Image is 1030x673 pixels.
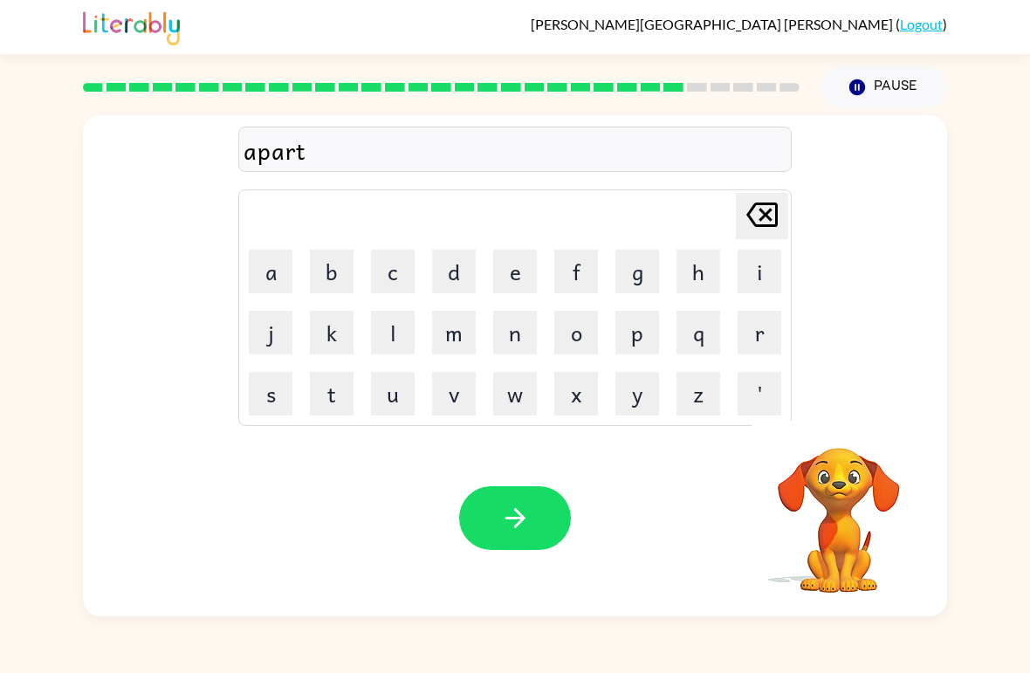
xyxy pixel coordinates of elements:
[249,372,292,415] button: s
[738,250,781,293] button: i
[493,311,537,354] button: n
[738,311,781,354] button: r
[615,372,659,415] button: y
[371,372,415,415] button: u
[615,311,659,354] button: p
[900,16,943,32] a: Logout
[249,311,292,354] button: j
[531,16,896,32] span: [PERSON_NAME][GEOGRAPHIC_DATA] [PERSON_NAME]
[676,311,720,354] button: q
[432,311,476,354] button: m
[531,16,947,32] div: ( )
[554,372,598,415] button: x
[738,372,781,415] button: '
[676,250,720,293] button: h
[493,250,537,293] button: e
[752,421,926,595] video: Your browser must support playing .mp4 files to use Literably. Please try using another browser.
[615,250,659,293] button: g
[432,250,476,293] button: d
[83,7,180,45] img: Literably
[310,372,354,415] button: t
[249,250,292,293] button: a
[676,372,720,415] button: z
[554,250,598,293] button: f
[554,311,598,354] button: o
[310,250,354,293] button: b
[371,250,415,293] button: c
[310,311,354,354] button: k
[432,372,476,415] button: v
[493,372,537,415] button: w
[244,132,786,168] div: apart
[371,311,415,354] button: l
[821,67,947,107] button: Pause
